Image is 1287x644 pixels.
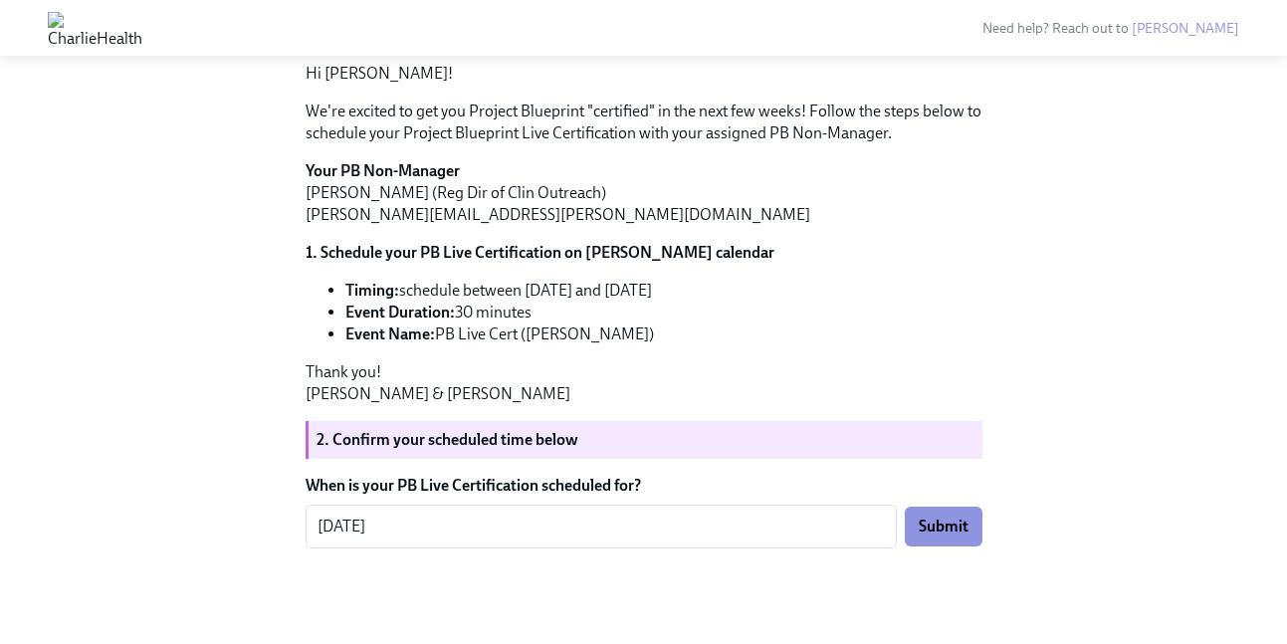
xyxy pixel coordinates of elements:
[318,515,885,538] textarea: [DATE]
[345,323,982,345] li: PB Live Cert ([PERSON_NAME])
[345,281,399,300] strong: Timing:
[345,280,982,302] li: schedule between [DATE] and [DATE]
[306,475,982,497] label: When is your PB Live Certification scheduled for?
[905,507,982,546] button: Submit
[317,430,578,449] strong: 2. Confirm your scheduled time below
[306,243,774,262] strong: 1. Schedule your PB Live Certification on [PERSON_NAME] calendar
[306,63,982,85] p: Hi [PERSON_NAME]!
[306,160,982,226] p: [PERSON_NAME] (Reg Dir of Clin Outreach) [PERSON_NAME][EMAIL_ADDRESS][PERSON_NAME][DOMAIN_NAME]
[345,324,435,343] strong: Event Name:
[306,101,982,144] p: We're excited to get you Project Blueprint "certified" in the next few weeks! Follow the steps be...
[1132,20,1239,37] a: [PERSON_NAME]
[919,517,968,537] span: Submit
[306,361,982,405] p: Thank you! [PERSON_NAME] & [PERSON_NAME]
[982,20,1239,37] span: Need help? Reach out to
[345,302,982,323] li: 30 minutes
[345,303,455,322] strong: Event Duration:
[48,12,142,44] img: CharlieHealth
[306,161,460,180] strong: Your PB Non-Manager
